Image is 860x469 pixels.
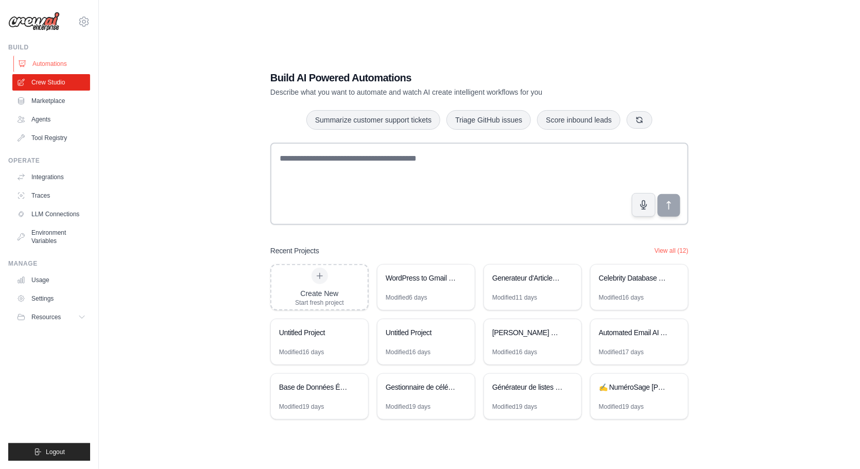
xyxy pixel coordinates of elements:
[279,348,324,356] div: Modified 16 days
[8,443,90,461] button: Logout
[12,111,90,128] a: Agents
[386,293,427,302] div: Modified 6 days
[8,12,60,31] img: Logo
[279,327,350,338] div: Untitled Project
[492,273,563,283] div: Generateur d'Articles Litteraires Quotidiens
[599,327,669,338] div: Automated Email AI Assistant
[599,403,644,411] div: Modified 19 days
[492,348,537,356] div: Modified 16 days
[295,299,344,307] div: Start fresh project
[12,187,90,204] a: Traces
[386,382,456,392] div: Gestionnaire de célébrités - Recherche et tableau automatisé
[279,382,350,392] div: Base de Données Écrivains Science-Fiction
[13,56,91,72] a: Automations
[306,110,440,130] button: Summarize customer support tickets
[8,157,90,165] div: Operate
[270,71,616,85] h1: Build AI Powered Automations
[599,348,644,356] div: Modified 17 days
[12,130,90,146] a: Tool Registry
[492,403,537,411] div: Modified 19 days
[295,288,344,299] div: Create New
[12,169,90,185] a: Integrations
[492,327,563,338] div: [PERSON_NAME] Email Auto-Response System
[270,246,319,256] h3: Recent Projects
[386,273,456,283] div: WordPress to Gmail Newsletter
[12,224,90,249] a: Environment Variables
[537,110,621,130] button: Score inbound leads
[270,87,616,97] p: Describe what you want to automate and watch AI create intelligent workflows for you
[386,348,431,356] div: Modified 16 days
[12,309,90,325] button: Resources
[599,273,669,283] div: Celebrity Database Manager
[8,43,90,51] div: Build
[12,272,90,288] a: Usage
[386,403,431,411] div: Modified 19 days
[492,382,563,392] div: Générateur de listes de personnalités
[12,74,90,91] a: Crew Studio
[446,110,531,130] button: Triage GitHub issues
[12,93,90,109] a: Marketplace
[809,420,860,469] iframe: Chat Widget
[627,111,652,129] button: Get new suggestions
[279,403,324,411] div: Modified 19 days
[655,247,689,255] button: View all (12)
[12,290,90,307] a: Settings
[386,327,456,338] div: Untitled Project
[809,420,860,469] div: Widget de clavardage
[8,259,90,268] div: Manage
[31,313,61,321] span: Resources
[632,193,656,217] button: Click to speak your automation idea
[12,206,90,222] a: LLM Connections
[46,448,65,456] span: Logout
[599,382,669,392] div: ✍️ NuméroSage [PERSON_NAME] - Entrée Manuelle Date
[492,293,537,302] div: Modified 11 days
[599,293,644,302] div: Modified 16 days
